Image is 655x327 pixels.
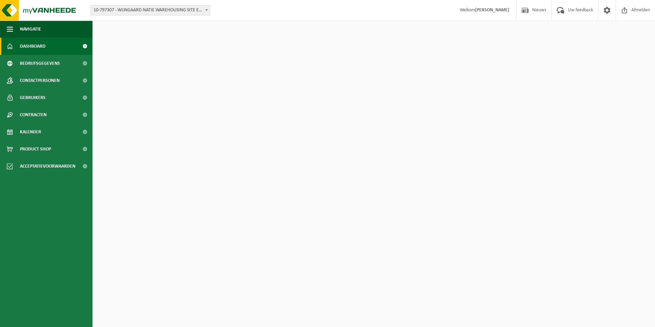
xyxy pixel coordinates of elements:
span: Acceptatievoorwaarden [20,158,75,175]
span: Kalender [20,123,41,141]
span: 10-797307 - WIJNGAARD NATIE WAREHOUSING SITE ECO EVERGEM - EVERGEM [91,5,210,15]
strong: [PERSON_NAME] [475,8,509,13]
span: Product Shop [20,141,51,158]
span: Dashboard [20,38,46,55]
span: Gebruikers [20,89,46,106]
span: Contracten [20,106,47,123]
span: Navigatie [20,21,41,38]
span: 10-797307 - WIJNGAARD NATIE WAREHOUSING SITE ECO EVERGEM - EVERGEM [90,5,210,15]
span: Contactpersonen [20,72,60,89]
span: Bedrijfsgegevens [20,55,60,72]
